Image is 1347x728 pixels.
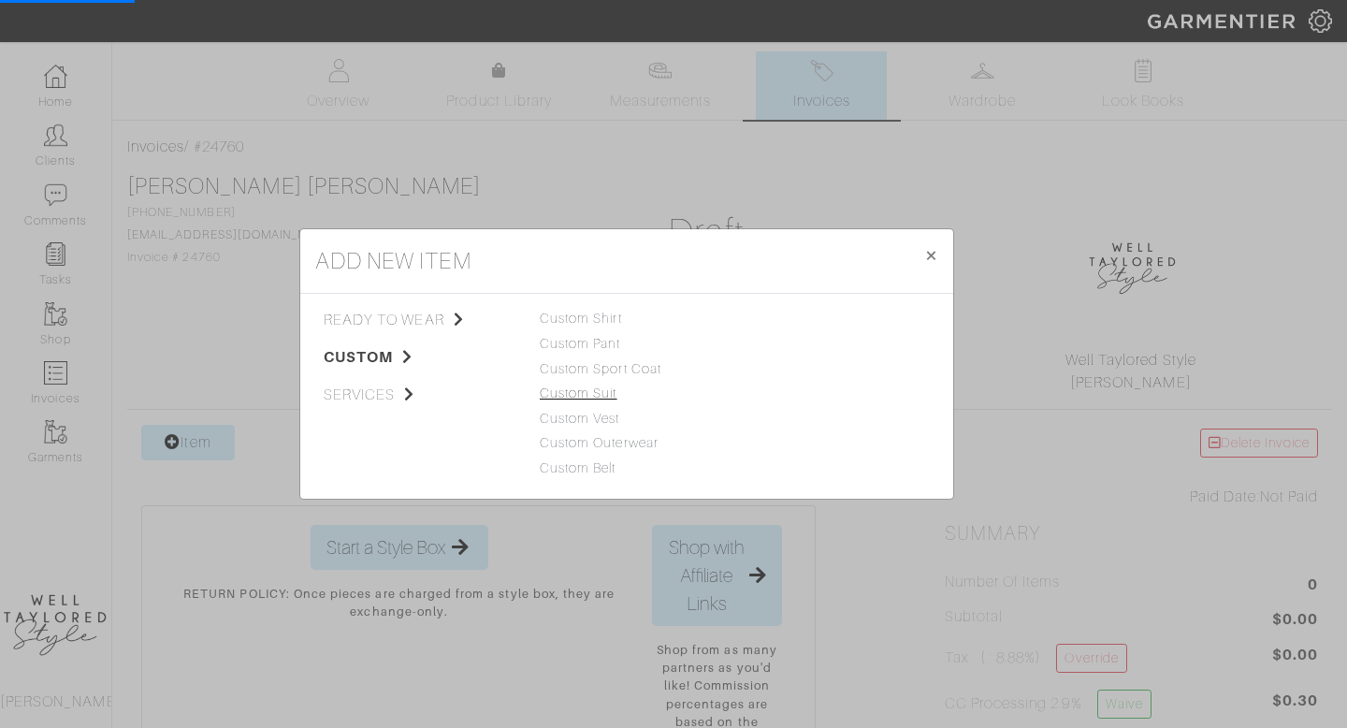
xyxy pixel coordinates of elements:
[540,435,659,450] a: Custom Outerwear
[540,336,621,351] a: Custom Pant
[540,311,622,326] a: Custom Shirt
[540,361,661,376] a: Custom Sport Coat
[540,460,616,475] a: Custom Belt
[324,309,512,331] span: ready to wear
[324,346,512,369] span: custom
[324,384,512,406] span: services
[315,244,471,278] h4: add new item
[924,242,938,268] span: ×
[540,386,617,400] a: Custom Suit
[540,411,620,426] a: Custom Vest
